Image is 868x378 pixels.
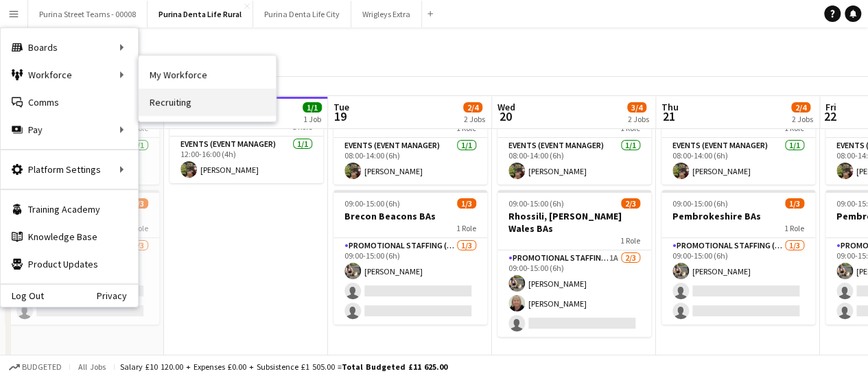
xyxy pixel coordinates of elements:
div: Platform Settings [1,156,138,183]
app-card-role: Events (Event Manager)1/108:00-14:00 (6h)[PERSON_NAME] [497,138,651,185]
a: Recruiting [139,88,276,116]
app-job-card: 09:00-15:00 (6h)1/3Brecon Beacons BAs1 RolePromotional Staffing (Brand Ambassadors)1/309:00-15:00... [333,190,487,324]
span: Budgeted [22,362,62,372]
h3: Brecon Beacons BAs [333,210,487,222]
div: Salary £10 120.00 + Expenses £0.00 + Subsistence £1 505.00 = [120,362,447,372]
a: Log Out [1,290,44,301]
div: Boards [1,34,138,61]
span: 1/3 [457,198,476,209]
a: My Workforce [139,61,276,88]
app-job-card: 09:00-15:00 (6h)1/3Pembrokeshire BAs1 RolePromotional Staffing (Brand Ambassadors)1/309:00-15:00 ... [661,190,815,324]
h3: Pembrokeshire BAs [661,210,815,222]
button: Purina Denta Life Rural [148,1,253,27]
span: 3/4 [627,102,646,113]
button: Purina Denta Life City [253,1,351,27]
span: 2/4 [463,102,482,113]
app-card-role: Events (Event Manager)1/108:00-14:00 (6h)[PERSON_NAME] [333,138,487,185]
span: 1 Role [620,235,640,246]
span: 19 [331,108,349,124]
app-job-card: In progress12:00-16:00 (4h)1/1EM Travel1 RoleEvents (Event Manager)1/112:00-16:00 (4h)[PERSON_NAME] [169,78,323,183]
span: 2/4 [791,102,810,113]
div: 1 Job [303,114,321,124]
span: 1/3 [785,198,804,209]
button: Purina Street Teams - 00008 [28,1,148,27]
app-job-card: 09:00-15:00 (6h)2/3Rhossili, [PERSON_NAME] Wales BAs1 RolePromotional Staffing (Brand Ambassadors... [497,190,651,337]
div: 2 Jobs [464,114,485,124]
a: Comms [1,88,138,116]
button: Budgeted [7,359,64,375]
app-card-role: Promotional Staffing (Brand Ambassadors)1/309:00-15:00 (6h)[PERSON_NAME] [661,238,815,324]
app-job-card: 08:00-14:00 (6h)1/1EM Brecon Beacons Street Team1 RoleEvents (Event Manager)1/108:00-14:00 (6h)[P... [333,78,487,185]
span: Tue [333,101,349,113]
app-card-role: Promotional Staffing (Brand Ambassadors)1A2/309:00-15:00 (6h)[PERSON_NAME][PERSON_NAME] [497,250,651,337]
span: Total Budgeted £11 625.00 [342,362,447,372]
a: Privacy [97,290,138,301]
div: Workforce [1,61,138,88]
div: Pay [1,116,138,143]
span: 09:00-15:00 (6h) [672,198,728,209]
a: Knowledge Base [1,223,138,250]
span: Fri [825,101,836,113]
a: Product Updates [1,250,138,278]
span: All jobs [75,362,108,372]
app-job-card: 08:00-14:00 (6h)1/1EM Rhossili, [PERSON_NAME] Street Team1 RoleEvents (Event Manager)1/108:00-14:... [497,78,651,185]
span: 09:00-15:00 (6h) [344,198,400,209]
h3: Rhossili, [PERSON_NAME] Wales BAs [497,210,651,235]
span: Thu [661,101,679,113]
span: 1 Role [456,223,476,233]
span: 22 [823,108,836,124]
app-job-card: 08:00-14:00 (6h)1/1EM [GEOGRAPHIC_DATA] Team1 RoleEvents (Event Manager)1/108:00-14:00 (6h)[PERSO... [661,78,815,185]
button: Wrigleys Extra [351,1,422,27]
span: 2/3 [621,198,640,209]
div: 2 Jobs [628,114,649,124]
span: Wed [497,101,515,113]
div: 2 Jobs [792,114,813,124]
span: 21 [659,108,679,124]
span: 1 Role [784,223,804,233]
app-card-role: Events (Event Manager)1/112:00-16:00 (4h)[PERSON_NAME] [169,137,323,183]
span: 09:00-15:00 (6h) [508,198,564,209]
app-card-role: Events (Event Manager)1/108:00-14:00 (6h)[PERSON_NAME] [661,138,815,185]
a: Training Academy [1,196,138,223]
span: 1/1 [303,102,322,113]
span: 20 [495,108,515,124]
app-card-role: Promotional Staffing (Brand Ambassadors)1/309:00-15:00 (6h)[PERSON_NAME] [333,238,487,324]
